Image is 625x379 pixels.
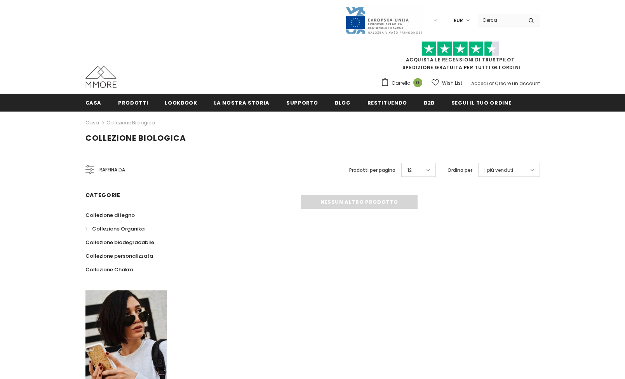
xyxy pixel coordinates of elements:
[85,252,153,260] span: Collezione personalizzata
[286,94,318,111] a: supporto
[345,17,423,23] a: Javni Razpis
[85,99,102,107] span: Casa
[214,94,270,111] a: La nostra storia
[165,94,197,111] a: Lookbook
[106,119,155,126] a: Collezione biologica
[85,191,120,199] span: Categorie
[85,249,153,263] a: Collezione personalizzata
[392,79,410,87] span: Carrello
[424,99,435,107] span: B2B
[85,222,144,236] a: Collezione Organika
[92,225,144,232] span: Collezione Organika
[214,99,270,107] span: La nostra storia
[85,263,133,276] a: Collezione Chakra
[432,76,462,90] a: Wish List
[345,6,423,35] img: Javni Razpis
[85,236,154,249] a: Collezione biodegradabile
[99,166,125,174] span: Raffina da
[349,166,395,174] label: Prodotti per pagina
[165,99,197,107] span: Lookbook
[451,99,511,107] span: Segui il tuo ordine
[118,99,148,107] span: Prodotti
[451,94,511,111] a: Segui il tuo ordine
[478,14,522,26] input: Search Site
[407,166,412,174] span: 12
[85,266,133,273] span: Collezione Chakra
[85,66,117,88] img: Casi MMORE
[85,211,135,219] span: Collezione di legno
[118,94,148,111] a: Prodotti
[335,99,351,107] span: Blog
[85,239,154,246] span: Collezione biodegradabile
[495,80,540,87] a: Creare un account
[335,94,351,111] a: Blog
[367,99,407,107] span: Restituendo
[381,45,540,71] span: SPEDIZIONE GRATUITA PER TUTTI GLI ORDINI
[442,79,462,87] span: Wish List
[85,133,186,143] span: Collezione biologica
[286,99,318,107] span: supporto
[381,77,426,89] a: Carrello 0
[489,80,494,87] span: or
[85,208,135,222] a: Collezione di legno
[424,94,435,111] a: B2B
[484,166,513,174] span: I più venduti
[447,166,472,174] label: Ordina per
[421,41,499,56] img: Fidati di Pilot Stars
[454,17,463,24] span: EUR
[85,94,102,111] a: Casa
[413,78,422,87] span: 0
[85,118,99,127] a: Casa
[471,80,488,87] a: Accedi
[367,94,407,111] a: Restituendo
[406,56,515,63] a: Acquista le recensioni di TrustPilot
